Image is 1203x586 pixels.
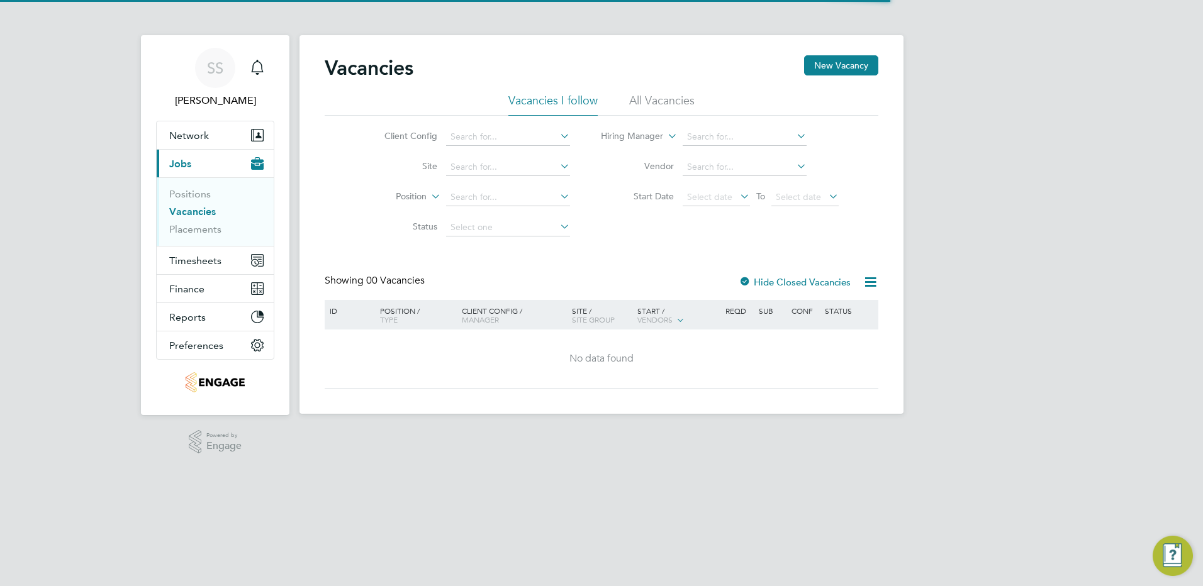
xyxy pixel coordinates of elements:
span: Type [380,314,398,324]
div: Conf [788,300,821,321]
span: Network [169,130,209,141]
input: Search for... [446,158,570,176]
span: Site Group [572,314,615,324]
label: Site [365,160,437,172]
button: Network [157,121,274,149]
span: Select date [776,191,821,202]
label: Status [365,221,437,232]
button: Jobs [157,150,274,177]
span: 00 Vacancies [366,274,425,287]
li: Vacancies I follow [508,93,598,116]
label: Hiring Manager [591,130,663,143]
input: Search for... [446,189,570,206]
a: Placements [169,223,221,235]
a: Powered byEngage [189,430,242,454]
button: Engage Resource Center [1153,536,1193,576]
nav: Main navigation [141,35,289,415]
div: Sub [756,300,788,321]
span: To [753,188,769,204]
div: Showing [325,274,427,287]
div: Start / [634,300,722,331]
span: Finance [169,283,204,295]
a: Positions [169,188,211,200]
a: Go to home page [156,372,274,392]
span: Manager [462,314,499,324]
label: Client Config [365,130,437,141]
span: Reports [169,311,206,323]
button: Preferences [157,331,274,359]
div: Client Config / [459,300,569,330]
span: Jobs [169,158,191,170]
span: SS [207,60,223,76]
div: Status [822,300,876,321]
input: Search for... [683,158,807,176]
img: carmichael-logo-retina.png [186,372,244,392]
h2: Vacancies [325,55,413,80]
div: ID [327,300,371,321]
button: Reports [157,303,274,331]
a: Vacancies [169,206,216,218]
span: Engage [206,441,242,451]
div: Jobs [157,177,274,246]
span: Select date [687,191,732,202]
span: Saranija Sivapalan [156,93,274,108]
button: Finance [157,275,274,302]
button: New Vacancy [804,55,878,75]
div: Site / [569,300,635,330]
span: Powered by [206,430,242,441]
input: Search for... [446,128,570,146]
label: Position [354,191,427,203]
span: Vendors [637,314,673,324]
label: Hide Closed Vacancies [739,276,851,288]
li: All Vacancies [629,93,695,116]
label: Start Date [601,191,674,202]
span: Timesheets [169,255,221,267]
div: Position / [371,300,459,330]
a: SS[PERSON_NAME] [156,48,274,108]
div: No data found [327,352,876,365]
label: Vendor [601,160,674,172]
input: Search for... [683,128,807,146]
input: Select one [446,219,570,236]
span: Preferences [169,340,223,351]
div: Reqd [722,300,755,321]
button: Timesheets [157,246,274,274]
